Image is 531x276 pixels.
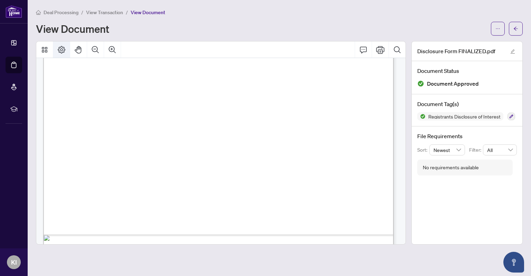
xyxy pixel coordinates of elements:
[86,9,123,16] span: View Transaction
[126,8,128,16] li: /
[417,146,429,154] p: Sort:
[81,8,83,16] li: /
[469,146,483,154] p: Filter:
[513,26,518,31] span: arrow-left
[417,47,495,55] span: Disclosure Form FINALIZED.pdf
[417,100,517,108] h4: Document Tag(s)
[417,67,517,75] h4: Document Status
[417,80,424,87] img: Document Status
[427,79,479,88] span: Document Approved
[44,9,78,16] span: Deal Processing
[6,5,22,18] img: logo
[11,257,17,267] span: KI
[131,9,165,16] span: View Document
[417,112,426,121] img: Status Icon
[423,164,479,171] div: No requirements available
[417,132,517,140] h4: File Requirements
[503,252,524,273] button: Open asap
[487,145,513,155] span: All
[36,10,41,15] span: home
[510,49,515,54] span: edit
[495,26,500,31] span: ellipsis
[434,145,461,155] span: Newest
[36,23,109,34] h1: View Document
[426,114,503,119] span: Registrants Disclosure of Interest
